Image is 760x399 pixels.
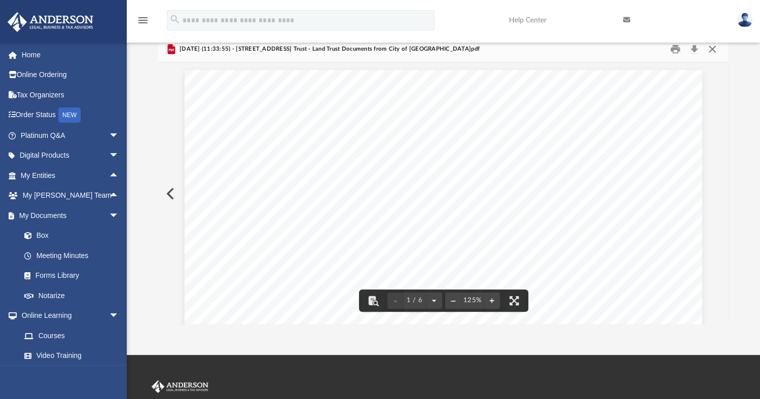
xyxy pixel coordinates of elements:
[177,45,480,54] span: [DATE] (11:33:55) - [STREET_ADDRESS] Trust - Land Trust Documents from City of [GEOGRAPHIC_DATA]pdf
[158,179,180,208] button: Previous File
[7,205,129,226] a: My Documentsarrow_drop_down
[737,13,752,27] img: User Pic
[7,165,134,186] a: My Entitiesarrow_drop_up
[14,266,124,286] a: Forms Library
[7,45,134,65] a: Home
[426,289,442,312] button: Next page
[362,289,384,312] button: Toggle findbar
[7,186,129,206] a: My [PERSON_NAME] Teamarrow_drop_up
[7,105,134,126] a: Order StatusNEW
[158,62,728,324] div: Document Viewer
[137,19,149,26] a: menu
[14,325,129,346] a: Courses
[7,85,134,105] a: Tax Organizers
[7,65,134,85] a: Online Ordering
[14,285,129,306] a: Notarize
[404,289,426,312] button: 1 / 6
[445,289,461,312] button: Zoom out
[503,289,525,312] button: Enter fullscreen
[109,205,129,226] span: arrow_drop_down
[5,12,96,32] img: Anderson Advisors Platinum Portal
[14,245,129,266] a: Meeting Minutes
[158,62,728,324] div: File preview
[404,297,426,304] span: 1 / 6
[484,289,500,312] button: Zoom in
[665,41,685,57] button: Print
[58,107,81,123] div: NEW
[150,380,210,393] img: Anderson Advisors Platinum Portal
[461,297,484,304] div: Current zoom level
[109,306,129,327] span: arrow_drop_down
[109,186,129,206] span: arrow_drop_up
[685,41,704,57] button: Download
[109,165,129,186] span: arrow_drop_up
[137,14,149,26] i: menu
[7,146,134,166] a: Digital Productsarrow_drop_down
[109,146,129,166] span: arrow_drop_down
[703,41,721,57] button: Close
[7,306,129,326] a: Online Learningarrow_drop_down
[158,36,728,324] div: Preview
[109,125,129,146] span: arrow_drop_down
[14,346,124,366] a: Video Training
[14,226,124,246] a: Box
[169,14,180,25] i: search
[7,125,134,146] a: Platinum Q&Aarrow_drop_down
